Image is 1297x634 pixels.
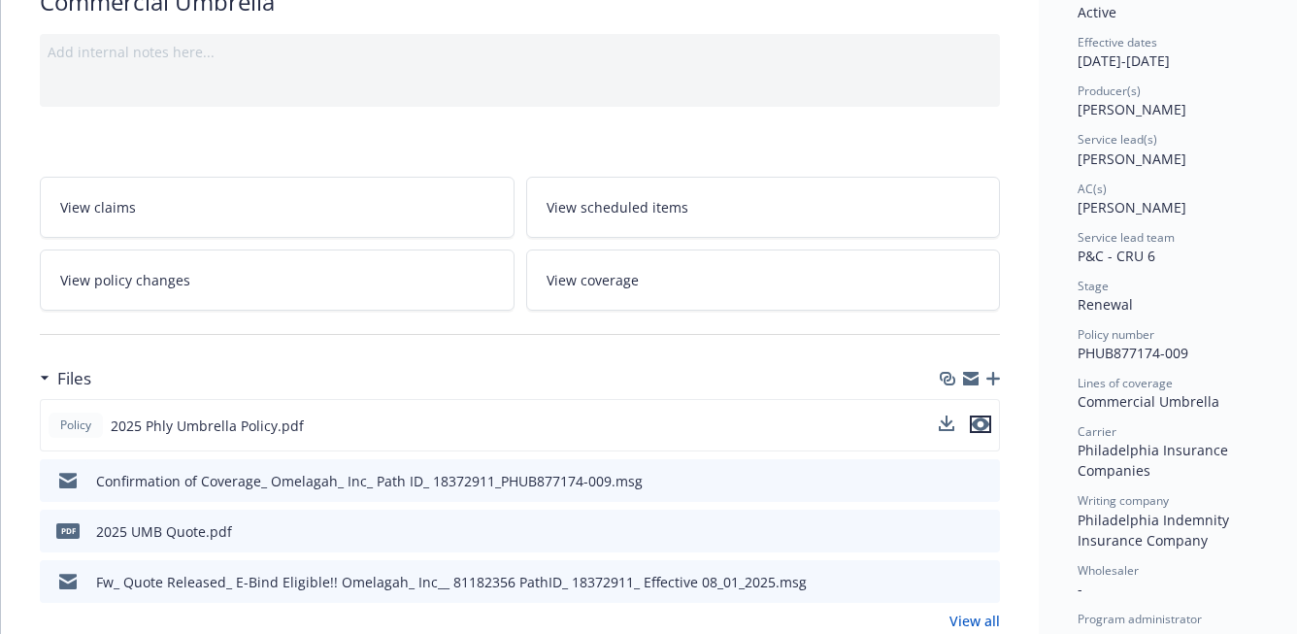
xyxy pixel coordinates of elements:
[60,197,136,217] span: View claims
[547,270,639,290] span: View coverage
[1078,3,1116,21] span: Active
[1078,562,1139,579] span: Wholesaler
[949,611,1000,631] a: View all
[1078,375,1173,391] span: Lines of coverage
[1078,580,1082,598] span: -
[40,250,515,311] a: View policy changes
[1078,131,1157,148] span: Service lead(s)
[526,250,1001,311] a: View coverage
[111,416,304,436] span: 2025 Phly Umbrella Policy.pdf
[1078,34,1157,50] span: Effective dates
[944,572,959,592] button: download file
[1078,83,1141,99] span: Producer(s)
[1078,344,1188,362] span: PHUB877174-009
[944,471,959,491] button: download file
[1078,441,1232,480] span: Philadelphia Insurance Companies
[1078,198,1186,217] span: [PERSON_NAME]
[975,521,992,542] button: preview file
[1078,247,1155,265] span: P&C - CRU 6
[944,521,959,542] button: download file
[57,366,91,391] h3: Files
[1078,295,1133,314] span: Renewal
[56,417,95,434] span: Policy
[975,572,992,592] button: preview file
[1078,181,1107,197] span: AC(s)
[526,177,1001,238] a: View scheduled items
[1078,326,1154,343] span: Policy number
[40,366,91,391] div: Files
[547,197,688,217] span: View scheduled items
[939,416,954,431] button: download file
[48,42,992,62] div: Add internal notes here...
[60,270,190,290] span: View policy changes
[56,523,80,538] span: pdf
[1078,511,1233,550] span: Philadelphia Indemnity Insurance Company
[1078,150,1186,168] span: [PERSON_NAME]
[1078,34,1295,71] div: [DATE] - [DATE]
[939,416,954,436] button: download file
[96,521,232,542] div: 2025 UMB Quote.pdf
[40,177,515,238] a: View claims
[1078,100,1186,118] span: [PERSON_NAME]
[1078,278,1109,294] span: Stage
[96,572,807,592] div: Fw_ Quote Released_ E-Bind Eligible!! Omelagah_ Inc__ 81182356 PathID_ 18372911_ Effective 08_01_...
[1078,492,1169,509] span: Writing company
[1078,611,1202,627] span: Program administrator
[970,416,991,433] button: preview file
[975,471,992,491] button: preview file
[1078,229,1175,246] span: Service lead team
[1078,423,1116,440] span: Carrier
[1078,391,1295,412] div: Commercial Umbrella
[970,416,991,436] button: preview file
[96,471,643,491] div: Confirmation of Coverage_ Omelagah_ Inc_ Path ID_ 18372911_PHUB877174-009.msg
